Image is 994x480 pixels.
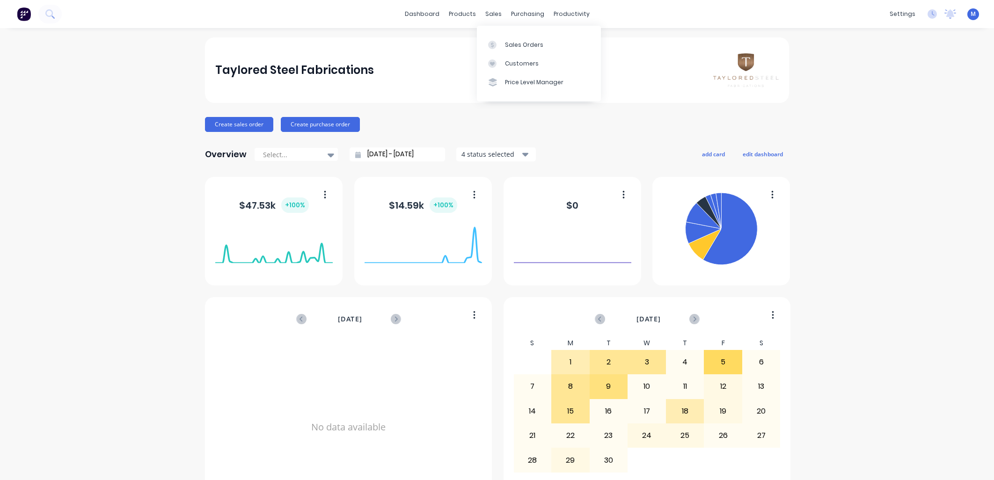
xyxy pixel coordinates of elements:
[281,117,360,132] button: Create purchase order
[628,336,666,350] div: W
[590,375,628,398] div: 9
[628,350,665,374] div: 3
[514,375,551,398] div: 7
[885,7,920,21] div: settings
[743,424,780,447] div: 27
[513,336,552,350] div: S
[666,400,704,423] div: 18
[742,336,781,350] div: S
[737,148,789,160] button: edit dashboard
[215,61,374,80] div: Taylored Steel Fabrications
[430,197,457,213] div: + 100 %
[590,336,628,350] div: T
[704,375,742,398] div: 12
[389,197,457,213] div: $ 14.59k
[400,7,444,21] a: dashboard
[514,448,551,472] div: 28
[628,400,665,423] div: 17
[704,336,742,350] div: F
[971,10,976,18] span: M
[477,35,601,54] a: Sales Orders
[205,145,247,164] div: Overview
[505,78,563,87] div: Price Level Manager
[514,400,551,423] div: 14
[704,350,742,374] div: 5
[696,148,731,160] button: add card
[549,7,594,21] div: productivity
[461,149,520,159] div: 4 status selected
[505,59,539,68] div: Customers
[666,424,704,447] div: 25
[514,424,551,447] div: 21
[743,400,780,423] div: 20
[281,197,309,213] div: + 100 %
[506,7,549,21] div: purchasing
[666,336,704,350] div: T
[481,7,506,21] div: sales
[713,53,779,87] img: Taylored Steel Fabrications
[743,375,780,398] div: 13
[551,336,590,350] div: M
[552,448,589,472] div: 29
[552,375,589,398] div: 8
[628,424,665,447] div: 24
[590,424,628,447] div: 23
[505,41,543,49] div: Sales Orders
[666,375,704,398] div: 11
[566,198,578,212] div: $ 0
[552,400,589,423] div: 15
[456,147,536,161] button: 4 status selected
[704,424,742,447] div: 26
[590,400,628,423] div: 16
[628,375,665,398] div: 10
[743,350,780,374] div: 6
[205,117,273,132] button: Create sales order
[17,7,31,21] img: Factory
[239,197,309,213] div: $ 47.53k
[666,350,704,374] div: 4
[477,73,601,92] a: Price Level Manager
[338,314,362,324] span: [DATE]
[636,314,661,324] span: [DATE]
[590,448,628,472] div: 30
[590,350,628,374] div: 2
[704,400,742,423] div: 19
[552,350,589,374] div: 1
[552,424,589,447] div: 22
[477,54,601,73] a: Customers
[444,7,481,21] div: products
